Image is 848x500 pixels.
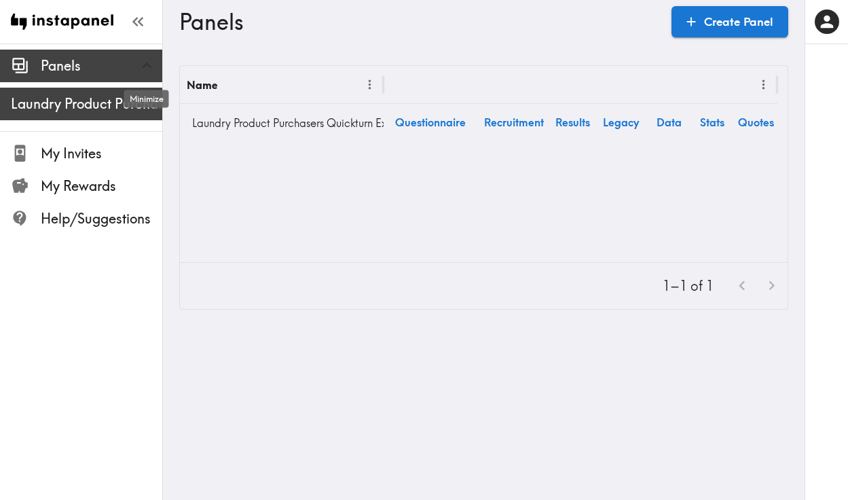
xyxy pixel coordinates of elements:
[41,209,162,228] span: Help/Suggestions
[551,105,594,139] a: Results
[179,9,661,35] h3: Panels
[690,105,734,139] a: Stats
[219,74,240,95] button: Sort
[753,74,774,95] button: Menu
[671,6,788,37] a: Create Panel
[41,177,162,196] span: My Rewards
[11,94,162,113] span: Laundry Product Purchasers Quickturn Exploratory
[41,144,162,163] span: My Invites
[41,56,162,75] span: Panels
[124,90,169,108] div: Minimize
[734,105,777,139] a: Quotes
[384,105,477,139] a: Questionnaire
[647,105,690,139] a: Data
[187,109,377,137] a: Laundry Product Purchasers Quickturn Exploratory
[477,105,551,139] a: Recruitment
[187,78,217,92] div: Name
[359,74,380,95] button: Menu
[594,105,647,139] a: Legacy
[663,276,714,296] p: 1–1 of 1
[392,74,413,95] button: Sort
